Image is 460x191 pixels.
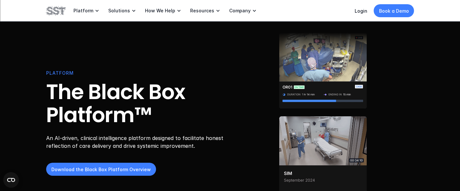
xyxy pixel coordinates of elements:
[374,4,414,17] a: Book a Demo
[46,163,156,176] a: Download the Black Box Platform Overview
[73,8,93,14] p: Platform
[51,166,151,173] p: Download the Black Box Platform Overview
[3,172,19,188] button: Open CMP widget
[46,81,229,127] h1: The Black Box Platform™
[46,134,229,150] p: An AI-driven, clinical intelligence platform designed to facilitate honest reflection of care del...
[355,8,367,14] a: Login
[46,5,66,16] img: SST logo
[379,7,409,14] p: Book a Demo
[145,8,175,14] p: How We Help
[190,8,214,14] p: Resources
[108,8,130,14] p: Solutions
[279,32,366,108] img: Surgical staff in operating room
[46,70,74,77] p: PLATFORM
[229,8,251,14] p: Company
